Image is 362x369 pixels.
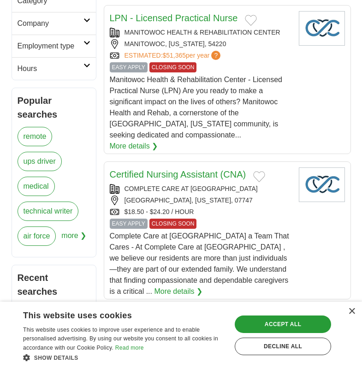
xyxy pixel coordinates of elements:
button: Add to favorite jobs [253,171,265,182]
div: MANITOWOC, [US_STATE], 54220 [110,39,291,49]
div: Decline all [235,338,331,355]
a: technical writer [18,202,79,221]
span: CLOSING SOON [149,219,197,229]
a: remote [18,127,53,146]
span: Complete Care at [GEOGRAPHIC_DATA] a Team That Cares - At Complete Care at [GEOGRAPHIC_DATA] , we... [110,232,289,295]
a: Company [12,12,96,35]
a: medical [18,177,55,196]
a: Hours [12,57,96,80]
a: Employment type [12,35,96,57]
a: Read more, opens a new window [115,345,144,351]
div: This website uses cookies [23,307,202,321]
a: ESTIMATED:$51,365per year? [125,51,223,60]
span: more ❯ [61,226,86,251]
span: ? [211,51,220,60]
a: ups driver [18,152,62,171]
span: Manitowoc Health & Rehabilitation Center - Licensed Practical Nurse (LPN) Are you ready to make a... [110,76,282,139]
h2: Company [18,18,83,29]
a: LPN - Licensed Practical Nurse [110,13,238,23]
span: CLOSING SOON [149,62,197,72]
a: More details ❯ [110,141,158,152]
span: EASY APPLY [110,62,148,72]
div: Close [348,308,355,315]
h2: Recent searches [18,271,90,298]
div: Show details [23,353,226,362]
h2: Popular searches [18,94,90,121]
div: $18.50 - $24.20 / HOUR [110,207,291,217]
span: Show details [34,355,78,361]
a: Certified Nursing Assistant (CNA) [110,169,246,179]
div: [GEOGRAPHIC_DATA], [US_STATE], 07747 [110,196,291,205]
img: Company logo [299,11,345,46]
h2: Employment type [18,41,83,52]
div: COMPLETE CARE AT [GEOGRAPHIC_DATA] [110,184,291,194]
button: Add to favorite jobs [245,15,257,26]
div: Accept all [235,315,331,333]
h2: Hours [18,63,83,74]
span: This website uses cookies to improve user experience and to enable personalised advertising. By u... [23,327,218,351]
div: MANITOWOC HEALTH & REHABILITATION CENTER [110,28,291,37]
img: Company logo [299,167,345,202]
a: air force [18,226,56,246]
span: EASY APPLY [110,219,148,229]
span: $51,365 [162,52,186,59]
a: More details ❯ [154,286,202,297]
